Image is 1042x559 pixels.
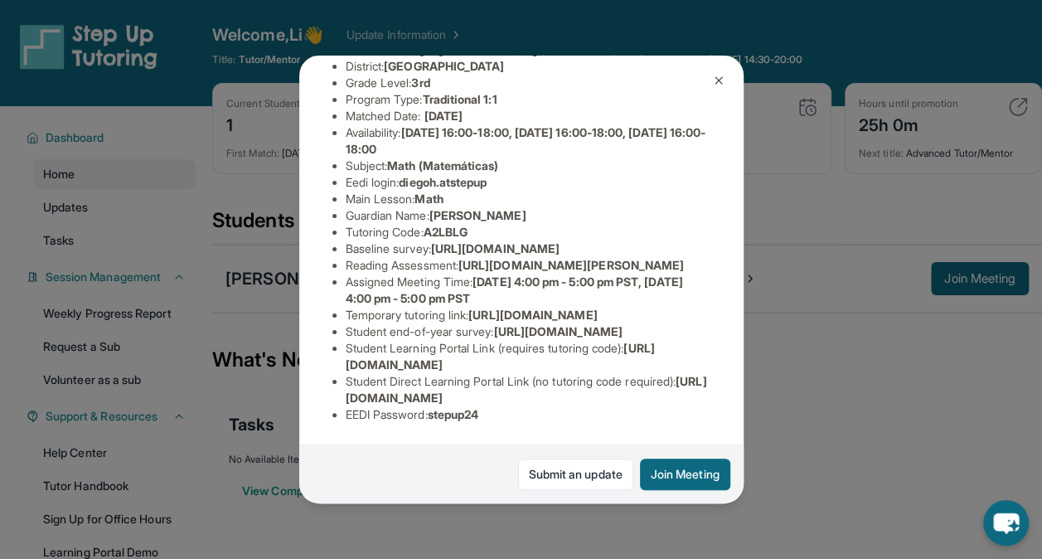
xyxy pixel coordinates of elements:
[346,124,710,158] li: Availability:
[712,74,725,87] img: Close Icon
[346,158,710,174] li: Subject :
[493,324,622,338] span: [URL][DOMAIN_NAME]
[346,340,710,373] li: Student Learning Portal Link (requires tutoring code) :
[346,91,710,108] li: Program Type:
[424,225,468,239] span: A2LBLG
[983,500,1029,546] button: chat-button
[346,125,706,156] span: [DATE] 16:00-18:00, [DATE] 16:00-18:00, [DATE] 16:00-18:00
[346,323,710,340] li: Student end-of-year survey :
[431,241,560,255] span: [URL][DOMAIN_NAME]
[346,75,710,91] li: Grade Level:
[414,192,443,206] span: Math
[346,224,710,241] li: Tutoring Code :
[346,274,710,307] li: Assigned Meeting Time :
[384,59,504,73] span: [GEOGRAPHIC_DATA]
[346,58,710,75] li: District:
[346,275,683,305] span: [DATE] 4:00 pm - 5:00 pm PST, [DATE] 4:00 pm - 5:00 pm PST
[346,108,710,124] li: Matched Date:
[346,373,710,406] li: Student Direct Learning Portal Link (no tutoring code required) :
[346,207,710,224] li: Guardian Name :
[346,174,710,191] li: Eedi login :
[468,308,597,322] span: [URL][DOMAIN_NAME]
[346,406,710,423] li: EEDI Password :
[429,208,526,222] span: [PERSON_NAME]
[346,191,710,207] li: Main Lesson :
[411,75,429,90] span: 3rd
[346,257,710,274] li: Reading Assessment :
[387,158,498,173] span: Math (Matemáticas)
[518,459,633,490] a: Submit an update
[346,241,710,257] li: Baseline survey :
[458,258,684,272] span: [URL][DOMAIN_NAME][PERSON_NAME]
[346,307,710,323] li: Temporary tutoring link :
[399,175,487,189] span: diegoh.atstepup
[424,109,463,123] span: [DATE]
[422,92,497,106] span: Traditional 1:1
[640,459,730,490] button: Join Meeting
[428,407,479,421] span: stepup24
